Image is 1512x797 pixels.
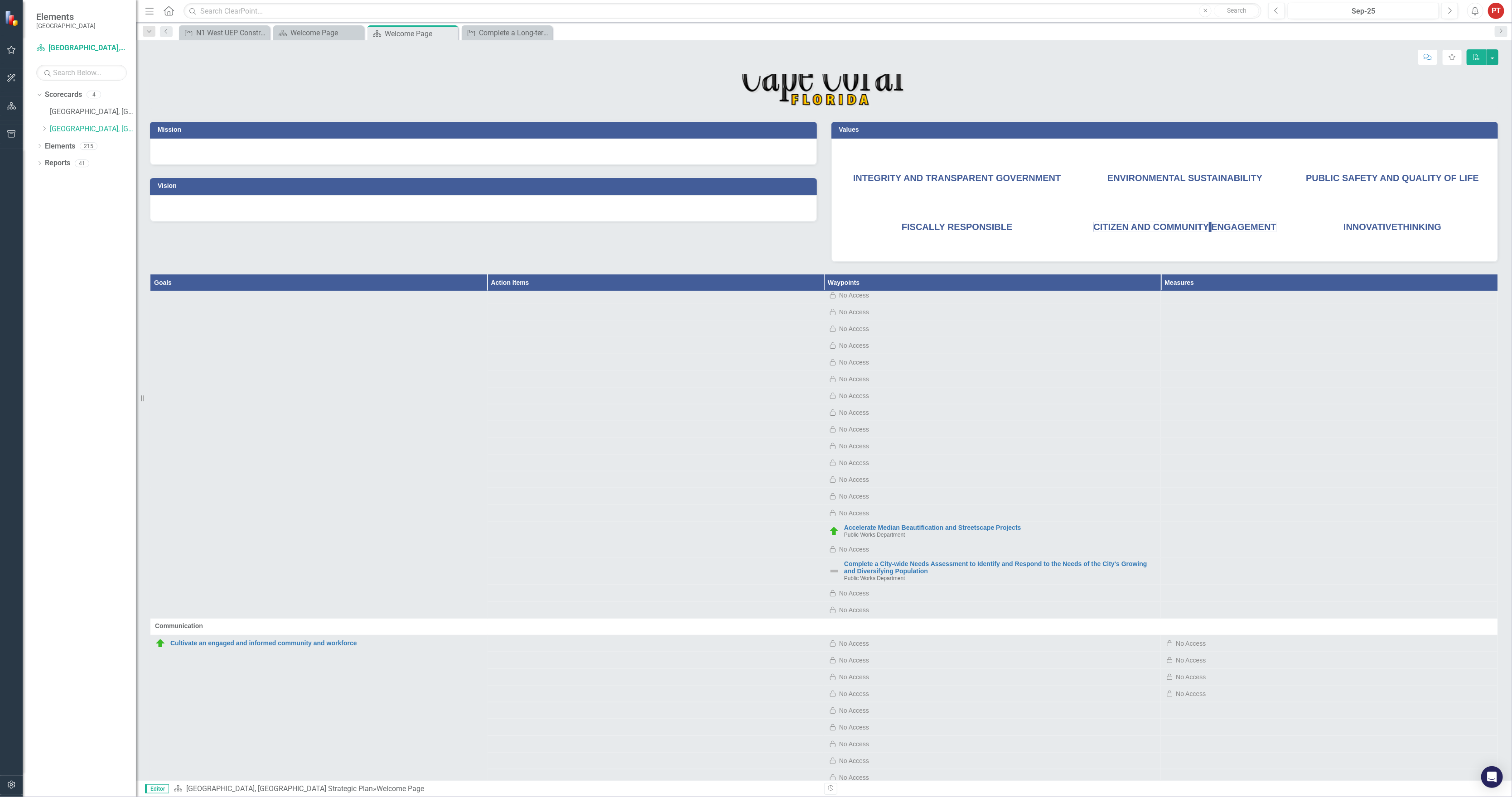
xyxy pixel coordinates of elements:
[824,558,1161,585] td: Double-Click to Edit Right Click for Context Menu
[155,638,166,649] img: On Schedule or Complete
[839,723,869,732] div: No Access
[839,358,869,367] div: No Access
[844,575,905,581] span: Public Works Department
[839,492,869,501] div: No Access
[1107,173,1262,183] span: ENVIRONMENTAL SUSTAINABILITY
[4,10,20,26] img: ClearPoint Strategy
[1306,173,1479,183] span: PUBLIC SAFETY AND QUALITY OF LIFE
[1481,766,1503,788] div: Open Intercom Messenger
[45,90,82,100] a: Scorecards
[844,524,1156,531] a: Accelerate Median Beautification and Streetscape Projects
[87,91,101,99] div: 4
[36,11,96,22] span: Elements
[839,545,869,554] div: No Access
[839,126,1494,133] h3: Values
[1291,6,1436,17] div: Sep-25
[1212,222,1276,232] span: ENGAGEMENT
[839,672,869,682] div: No Access
[839,408,869,417] div: No Access
[45,158,70,168] a: Reports
[839,442,869,451] div: No Access
[829,566,840,576] img: Not Defined
[824,521,1161,541] td: Double-Click to Edit Right Click for Context Menu
[290,27,362,38] div: Welcome Page
[1488,3,1504,19] button: PT
[36,22,96,29] small: [GEOGRAPHIC_DATA]
[1214,5,1259,17] button: Search
[1176,672,1206,682] div: No Access
[150,35,488,618] td: Double-Click to Edit Right Click for Context Menu
[839,639,869,648] div: No Access
[839,589,869,598] div: No Access
[155,621,1493,630] span: Communication
[170,640,483,647] a: Cultivate an engaged and informed community and workforce
[839,391,869,400] div: No Access
[1288,3,1439,19] button: Sep-25
[839,341,869,350] div: No Access
[50,107,136,117] a: [GEOGRAPHIC_DATA], [GEOGRAPHIC_DATA] Business Initiatives
[1094,222,1209,232] span: CITIZEN AND COMMUNITY
[158,182,812,189] h3: Vision
[839,458,869,467] div: No Access
[1398,222,1442,232] span: THINKING
[196,27,267,38] div: N1 West UEP Construction Contracts
[385,28,456,39] div: Welcome Page
[181,27,267,38] a: N1 West UEP Construction Contracts
[839,307,869,317] div: No Access
[829,526,840,537] img: On Schedule or Complete
[839,605,869,615] div: No Access
[853,173,1061,183] span: INTEGRITY AND TRANSPARENT GOVERNMENT
[1176,656,1206,665] div: No Access
[839,689,869,698] div: No Access
[36,65,127,81] input: Search Below...
[186,784,373,793] a: [GEOGRAPHIC_DATA], [GEOGRAPHIC_DATA] Strategic Plan
[150,618,1498,635] td: Double-Click to Edit
[844,561,1156,575] a: Complete a City-wide Needs Assessment to Identify and Respond to the Needs of the City's Growing ...
[902,222,1013,232] span: FISCALLY RESPONSIBLE
[184,3,1261,19] input: Search ClearPoint...
[839,374,869,384] div: No Access
[839,656,869,665] div: No Access
[145,784,169,793] span: Editor
[844,532,905,538] span: Public Works Department
[158,126,812,133] h3: Mission
[45,141,75,152] a: Elements
[36,43,127,53] a: [GEOGRAPHIC_DATA], [GEOGRAPHIC_DATA] Strategic Plan
[50,124,136,134] a: [GEOGRAPHIC_DATA], [GEOGRAPHIC_DATA] Strategic Plan
[839,324,869,333] div: No Access
[839,509,869,518] div: No Access
[839,706,869,715] div: No Access
[839,756,869,765] div: No Access
[839,425,869,434] div: No Access
[839,291,869,300] div: No Access
[80,142,97,150] div: 215
[839,773,869,782] div: No Access
[275,27,362,38] a: Welcome Page
[839,475,869,484] div: No Access
[464,27,550,38] a: Complete a Long-term Facility Workspace Needs Analysis
[1227,7,1246,14] span: Search
[1343,222,1441,232] span: INNOVATIVE
[1176,639,1206,648] div: No Access
[479,27,550,38] div: Complete a Long-term Facility Workspace Needs Analysis
[377,784,424,793] div: Welcome Page
[174,784,817,794] div: »
[839,739,869,749] div: No Access
[1176,689,1206,698] div: No Access
[75,159,89,167] div: 41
